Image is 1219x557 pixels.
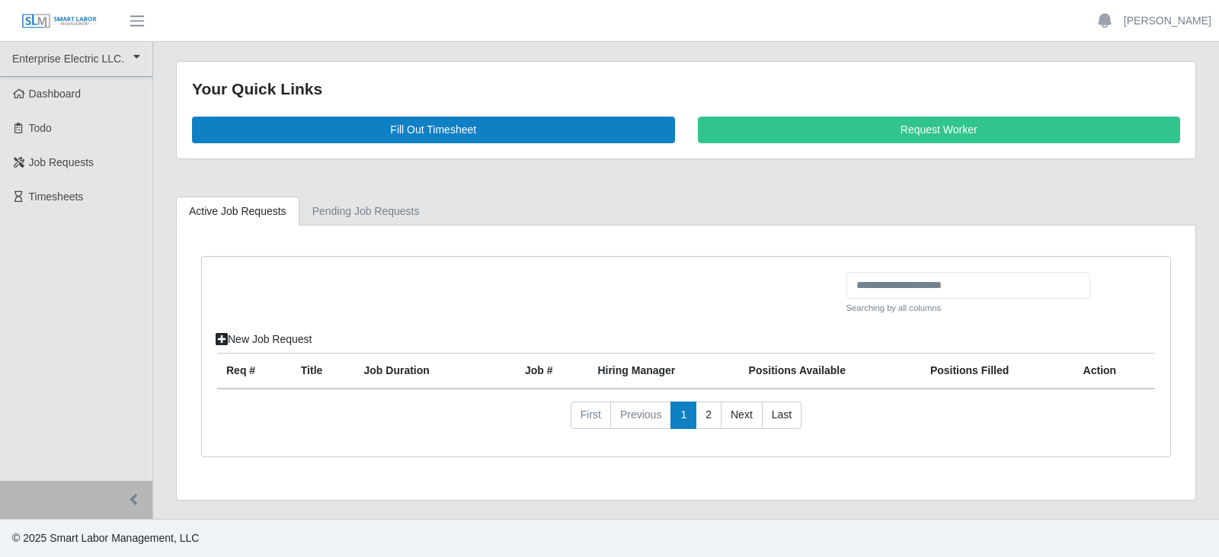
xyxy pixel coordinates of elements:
[1074,354,1155,389] th: Action
[670,402,696,429] a: 1
[29,88,82,100] span: Dashboard
[21,13,98,30] img: SLM Logo
[192,117,675,143] a: Fill Out Timesheet
[846,302,1090,315] small: Searching by all columns
[740,354,921,389] th: Positions Available
[299,197,433,226] a: Pending Job Requests
[516,354,588,389] th: Job #
[721,402,763,429] a: Next
[1124,13,1211,29] a: [PERSON_NAME]
[217,354,292,389] th: Req #
[762,402,801,429] a: Last
[192,77,1180,101] div: Your Quick Links
[176,197,299,226] a: Active Job Requests
[29,122,52,134] span: Todo
[921,354,1074,389] th: Positions Filled
[355,354,488,389] th: Job Duration
[588,354,739,389] th: Hiring Manager
[29,156,94,168] span: Job Requests
[698,117,1181,143] a: Request Worker
[292,354,355,389] th: Title
[12,532,199,544] span: © 2025 Smart Labor Management, LLC
[206,326,322,353] a: New Job Request
[217,402,1155,441] nav: pagination
[696,402,721,429] a: 2
[29,190,84,203] span: Timesheets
